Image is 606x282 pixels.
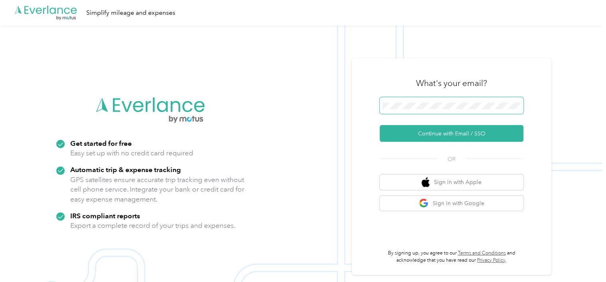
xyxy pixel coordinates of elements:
[438,155,465,163] span: OR
[458,250,506,256] a: Terms and Conditions
[86,8,175,18] div: Simplify mileage and expenses
[380,125,523,142] button: Continue with Email / SSO
[419,198,429,208] img: google logo
[70,175,245,204] p: GPS satellites ensure accurate trip tracking even without cell phone service. Integrate your bank...
[477,257,505,263] a: Privacy Policy
[70,148,193,158] p: Easy set up with no credit card required
[70,221,236,231] p: Export a complete record of your trips and expenses.
[70,165,181,174] strong: Automatic trip & expense tracking
[380,174,523,190] button: apple logoSign in with Apple
[416,78,487,89] h3: What's your email?
[70,211,140,220] strong: IRS compliant reports
[380,196,523,211] button: google logoSign in with Google
[422,177,430,187] img: apple logo
[380,250,523,264] p: By signing up, you agree to our and acknowledge that you have read our .
[70,139,132,147] strong: Get started for free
